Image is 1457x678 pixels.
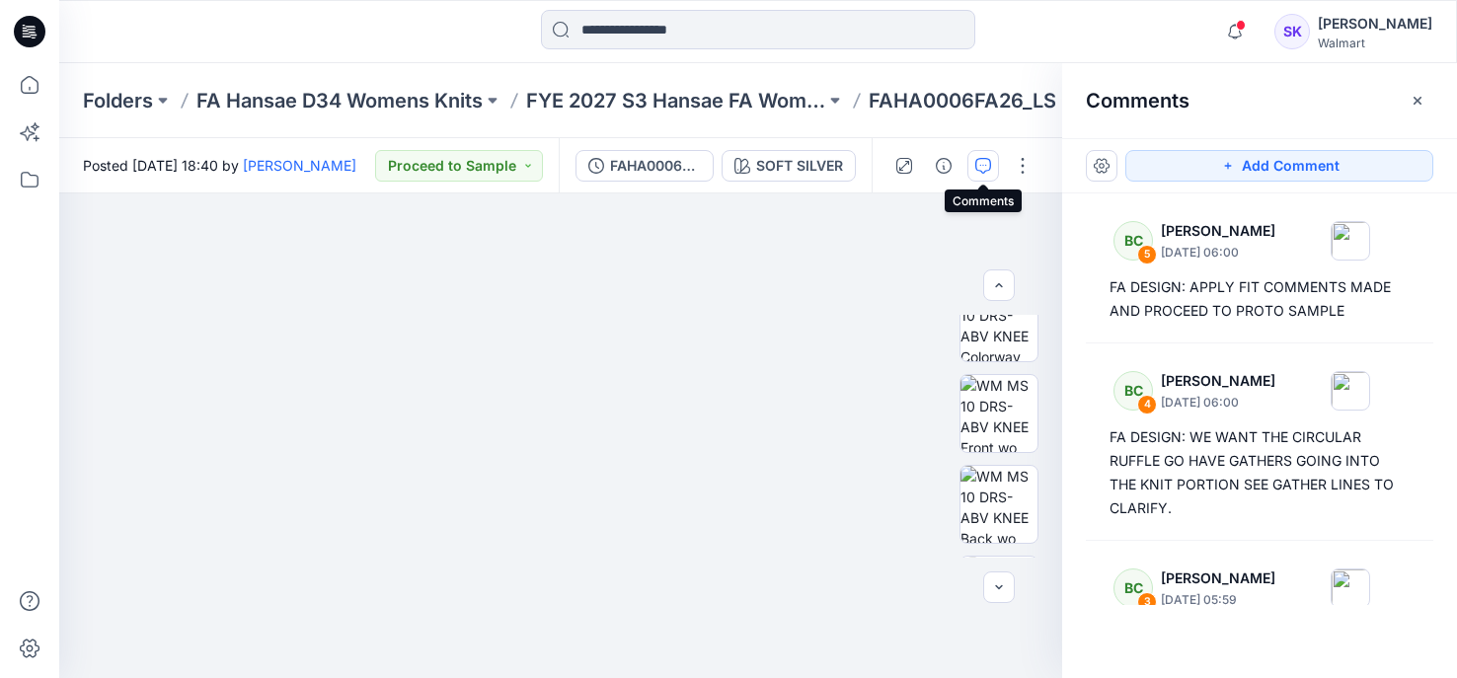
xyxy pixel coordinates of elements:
p: [PERSON_NAME] [1161,566,1275,590]
div: BC [1113,221,1153,261]
div: 3 [1137,592,1157,612]
a: FA Hansae D34 Womens Knits [196,87,483,114]
p: [DATE] 05:59 [1161,590,1275,610]
button: Details [928,150,959,182]
p: FAHA0006FA26_LS RUFFLE MIXY DRESS [869,87,1168,114]
p: [DATE] 06:00 [1161,243,1275,263]
div: BC [1113,568,1153,608]
div: FA DESIGN: WE WANT THE CIRCULAR RUFFLE GO HAVE GATHERS GOING INTO THE KNIT PORTION SEE GATHER LIN... [1110,425,1410,520]
div: [PERSON_NAME] [1318,12,1432,36]
h2: Comments [1086,89,1189,113]
button: Add Comment [1125,150,1433,182]
div: FA DESIGN: APPLY FIT COMMENTS MADE AND PROCEED TO PROTO SAMPLE [1110,275,1410,323]
button: FAHA0006FA26_LS RUFFLE MIXY DRESS [575,150,714,182]
img: WM MS 10 DRS-ABV KNEE Front wo Avatar [960,375,1037,452]
div: SK [1274,14,1310,49]
div: 4 [1137,395,1157,414]
div: SOFT SILVER [756,155,843,177]
img: WM MS 10 DRS-ABV KNEE Colorway wo Avatar [960,284,1037,361]
a: Folders [83,87,153,114]
img: WM MS 10 DRS-ABV KNEE Turntable with Avatar [964,557,1037,634]
div: BC [1113,371,1153,411]
p: [PERSON_NAME] [1161,219,1275,243]
button: SOFT SILVER [722,150,856,182]
a: FYE 2027 S3 Hansae FA Womens [526,87,825,114]
p: [PERSON_NAME] [1161,369,1275,393]
div: FAHA0006FA26_LS RUFFLE MIXY DRESS [610,155,701,177]
span: Posted [DATE] 18:40 by [83,155,356,176]
p: [DATE] 06:00 [1161,393,1275,413]
img: WM MS 10 DRS-ABV KNEE Back wo Avatar [960,466,1037,543]
img: eyJhbGciOiJIUzI1NiIsImtpZCI6IjAiLCJzbHQiOiJzZXMiLCJ0eXAiOiJKV1QifQ.eyJkYXRhIjp7InR5cGUiOiJzdG9yYW... [327,119,795,678]
a: [PERSON_NAME] [243,157,356,174]
div: Walmart [1318,36,1432,50]
div: 5 [1137,245,1157,264]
